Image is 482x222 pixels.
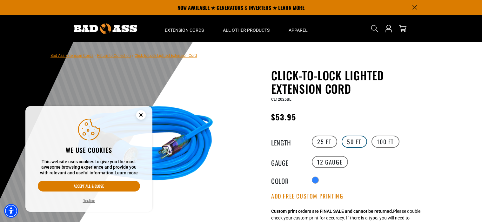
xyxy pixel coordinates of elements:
[132,53,133,58] span: ›
[279,15,317,42] summary: Apparel
[271,97,291,102] span: CL12025BL
[81,198,97,204] button: Decline
[223,27,270,33] span: All Other Products
[213,15,279,42] summary: All Other Products
[271,209,393,214] strong: Custom print orders are FINAL SALE and cannot be returned.
[312,136,337,148] label: 25 FT
[271,193,343,200] button: Add Free Custom Printing
[38,181,140,192] button: Accept all & close
[398,25,408,32] a: cart
[271,111,296,123] span: $53.95
[342,136,367,148] label: 50 FT
[372,136,400,148] label: 100 FT
[135,53,197,58] span: Click-to-Lock Lighted Extension Cord
[155,15,213,42] summary: Extension Cords
[25,106,152,212] aside: Cookie Consent
[38,146,140,154] h2: We use cookies
[271,176,303,184] legend: Color
[38,159,140,176] p: This website uses cookies to give you the most awesome browsing experience and provide you with r...
[130,106,152,126] button: Close this option
[384,15,394,42] a: Open this option
[165,27,204,33] span: Extension Cords
[74,24,137,34] img: Bad Ass Extension Cords
[4,204,18,218] div: Accessibility Menu
[271,158,303,166] legend: Gauge
[50,53,93,58] a: Bad Ass Extension Cords
[312,156,348,168] label: 12 Gauge
[97,53,131,58] a: Return to Collection
[271,69,427,95] h1: Click-to-Lock Lighted Extension Cord
[271,138,303,146] legend: Length
[95,53,96,58] span: ›
[50,51,197,59] nav: breadcrumbs
[370,24,380,34] summary: Search
[289,27,308,33] span: Apparel
[115,170,138,175] a: This website uses cookies to give you the most awesome browsing experience and provide you with r...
